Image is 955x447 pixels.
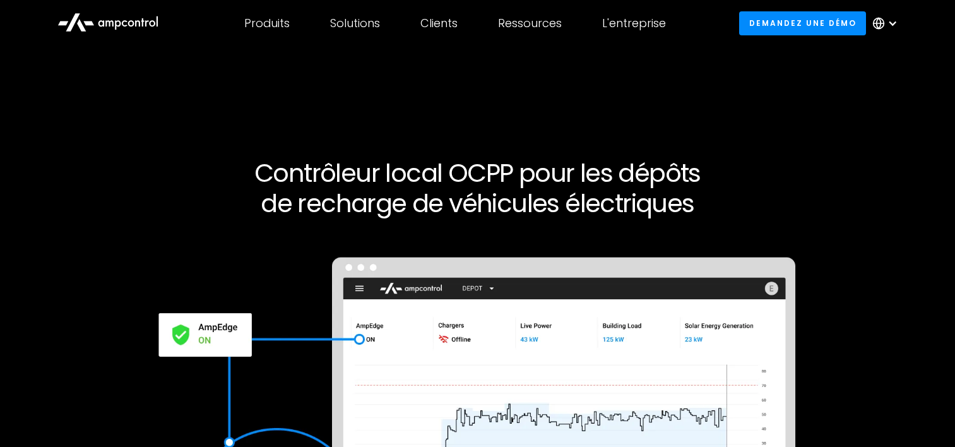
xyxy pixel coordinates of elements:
[739,11,866,35] a: Demandez une démo
[420,16,458,30] div: Clients
[498,16,562,30] div: Ressources
[602,16,666,30] div: L'entreprise
[330,16,380,30] div: Solutions
[94,158,862,218] h1: Contrôleur local OCPP pour les dépôts de recharge de véhicules électriques
[244,16,290,30] div: Produits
